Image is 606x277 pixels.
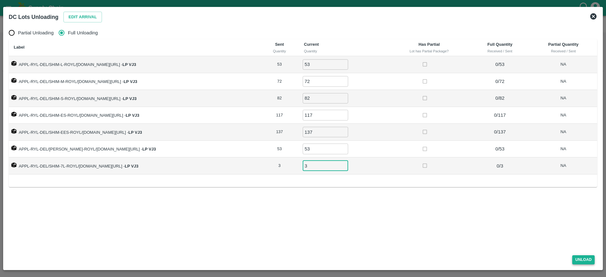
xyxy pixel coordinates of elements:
[529,157,597,174] td: NA
[473,145,527,152] p: 0 / 53
[11,78,16,83] img: box
[303,76,348,86] input: 0
[260,56,299,73] td: 53
[303,59,348,70] input: 0
[11,112,16,117] img: box
[473,112,527,119] p: 0 / 117
[260,141,299,158] td: 53
[275,42,284,47] b: Sent
[9,73,260,90] td: APPL-RYL-DEL/SHIM-M-ROYL/[DOMAIN_NAME][URL] -
[529,90,597,107] td: NA
[473,162,527,169] p: 0 / 3
[260,73,299,90] td: 72
[529,141,597,158] td: NA
[9,14,58,20] b: DC Lots Unloading
[11,61,16,66] img: box
[18,29,54,36] span: Partial Unloading
[9,90,260,107] td: APPL-RYL-DEL/SHIM-S-ROYL/[DOMAIN_NAME][URL] -
[303,110,348,120] input: 0
[475,48,524,54] div: Received / Sent
[529,124,597,141] td: NA
[11,162,16,168] img: box
[260,90,299,107] td: 82
[123,96,137,101] strong: LP VJ3
[125,164,138,168] strong: LP VJ3
[529,73,597,90] td: NA
[487,42,512,47] b: Full Quantity
[142,147,156,151] strong: LP VJ3
[473,128,527,135] p: 0 / 137
[303,127,348,137] input: 0
[11,145,16,150] img: box
[529,56,597,73] td: NA
[63,12,102,23] button: Edit Arrival
[534,48,592,54] div: Received / Sent
[303,161,348,171] input: 0
[473,78,527,85] p: 0 / 72
[572,255,595,264] button: Unload
[14,45,25,50] b: Label
[124,79,137,84] strong: LP VJ3
[473,95,527,102] p: 0 / 82
[9,124,260,141] td: APPL-RYL-DEL/SHIM-EES-ROYL/[DOMAIN_NAME][URL] -
[126,113,139,118] strong: LP VJ3
[9,157,260,174] td: APPL-RYL-DEL/SHIM-7L-ROYL/[DOMAIN_NAME][URL] -
[128,130,142,135] strong: LP VJ3
[529,107,597,124] td: NA
[303,144,348,154] input: 0
[9,141,260,158] td: APPL-RYL-DEL/[PERSON_NAME]-ROYL/[DOMAIN_NAME][URL] -
[260,107,299,124] td: 117
[260,157,299,174] td: 3
[260,124,299,141] td: 137
[9,56,260,73] td: APPL-RYL-DEL/SHIM-L-ROYL/[DOMAIN_NAME][URL] -
[68,29,98,36] span: Full Unloading
[419,42,440,47] b: Has Partial
[265,48,294,54] div: Quantity
[304,42,319,47] b: Current
[11,95,16,100] img: box
[304,48,383,54] div: Quantity
[9,107,260,124] td: APPL-RYL-DEL/SHIM-ES-ROYL/[DOMAIN_NAME][URL] -
[393,48,465,54] div: Lot has Partial Package?
[473,61,527,68] p: 0 / 53
[11,129,16,134] img: box
[548,42,579,47] b: Partial Quantity
[122,62,136,67] strong: LP VJ3
[303,93,348,103] input: 0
